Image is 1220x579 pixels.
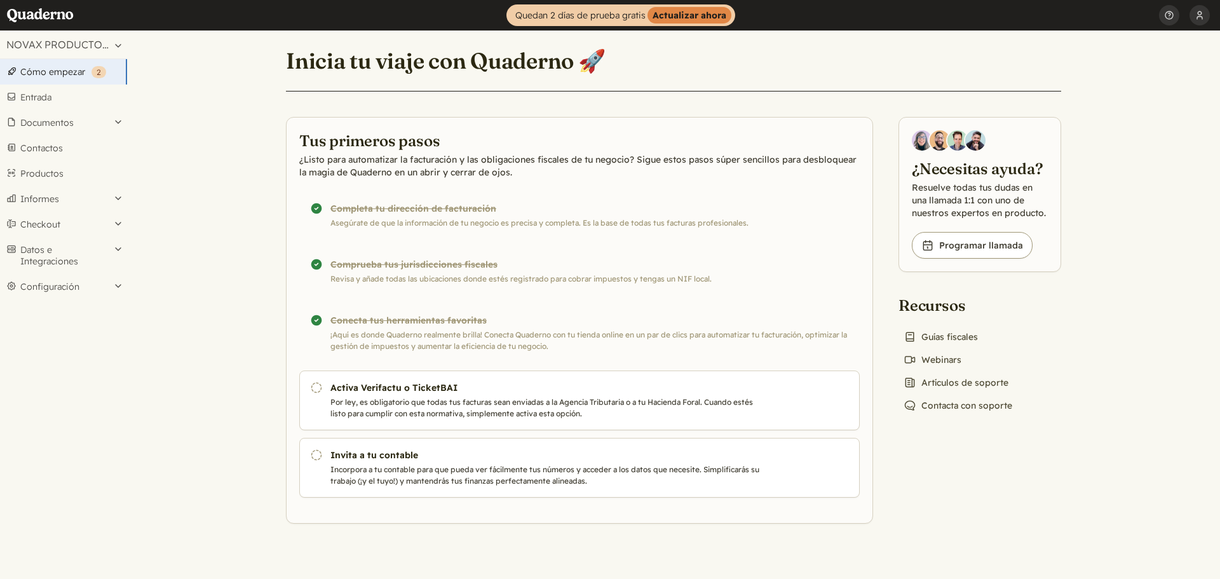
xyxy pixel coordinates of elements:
[330,449,764,461] h3: Invita a tu contable
[299,130,860,151] h2: Tus primeros pasos
[286,47,606,75] h1: Inicia tu viaje con Quaderno 🚀
[898,295,1017,315] h2: Recursos
[299,153,860,179] p: ¿Listo para automatizar la facturación y las obligaciones fiscales de tu negocio? Sigue estos pas...
[330,397,764,419] p: Por ley, es obligatorio que todas tus facturas sean enviadas a la Agencia Tributaria o a tu Hacie...
[330,464,764,487] p: Incorpora a tu contable para que pueda ver fácilmente tus números y acceder a los datos que neces...
[912,232,1033,259] a: Programar llamada
[898,351,966,369] a: Webinars
[898,397,1017,414] a: Contacta con soporte
[898,374,1013,392] a: Artículos de soporte
[912,130,932,151] img: Diana Carrasco, Account Executive at Quaderno
[912,158,1048,179] h2: ¿Necesitas ayuda?
[912,181,1048,219] p: Resuelve todas tus dudas en una llamada 1:1 con uno de nuestros expertos en producto.
[965,130,986,151] img: Javier Rubio, DevRel at Quaderno
[930,130,950,151] img: Jairo Fumero, Account Executive at Quaderno
[898,328,983,346] a: Guías fiscales
[647,7,731,24] strong: Actualizar ahora
[97,67,101,77] span: 2
[299,371,860,430] a: Activa Verifactu o TicketBAI Por ley, es obligatorio que todas tus facturas sean enviadas a la Ag...
[947,130,968,151] img: Ivo Oltmans, Business Developer at Quaderno
[506,4,735,26] a: Quedan 2 días de prueba gratisActualizar ahora
[330,381,764,394] h3: Activa Verifactu o TicketBAI
[299,438,860,498] a: Invita a tu contable Incorpora a tu contable para que pueda ver fácilmente tus números y acceder ...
